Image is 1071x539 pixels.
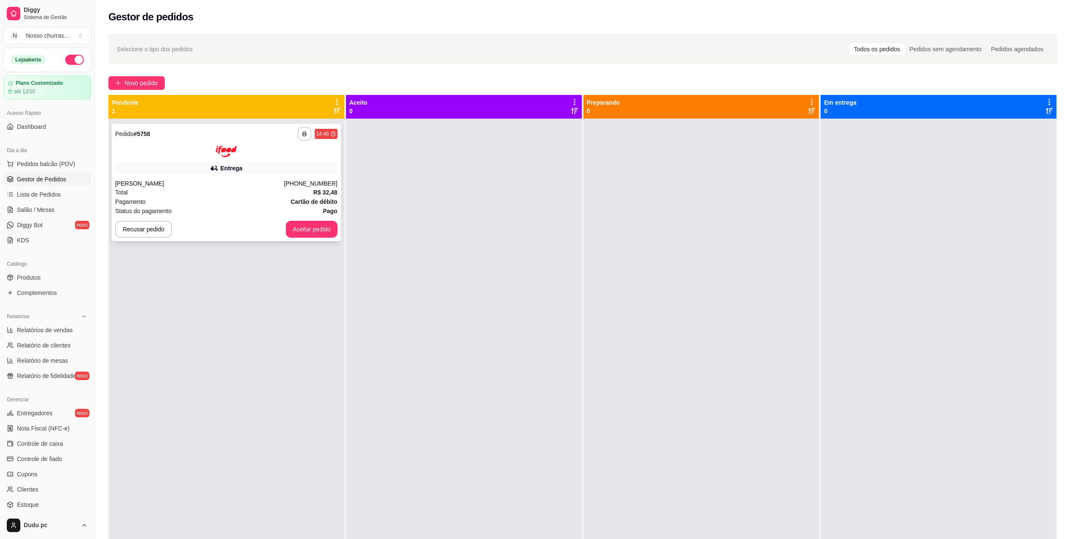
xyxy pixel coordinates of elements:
span: Diggy [24,6,88,14]
span: N [11,31,19,40]
img: ifood [216,146,237,157]
div: Todos os pedidos [850,43,905,55]
a: Diggy Botnovo [3,218,91,232]
a: Clientes [3,483,91,496]
button: Dudu pc [3,515,91,536]
span: Relatório de fidelidade [17,372,76,380]
div: Pedidos agendados [986,43,1048,55]
p: Em entrega [824,98,856,107]
span: Lista de Pedidos [17,190,61,199]
a: Relatório de fidelidadenovo [3,369,91,383]
span: KDS [17,236,29,244]
a: Gestor de Pedidos [3,172,91,186]
strong: # 5758 [134,131,150,137]
button: Alterar Status [65,55,84,65]
a: Entregadoresnovo [3,406,91,420]
span: Diggy Bot [17,221,43,229]
span: Sistema de Gestão [24,14,88,21]
a: Lista de Pedidos [3,188,91,201]
span: Novo pedido [125,78,158,88]
span: Relatórios de vendas [17,326,73,334]
span: Cupons [17,470,37,478]
p: 0 [587,107,620,115]
button: Pedidos balcão (PDV) [3,157,91,171]
p: Aceito [349,98,368,107]
span: Selecione o tipo dos pedidos [117,44,193,54]
a: KDS [3,233,91,247]
div: Dia a dia [3,144,91,157]
a: Dashboard [3,120,91,133]
span: Relatório de clientes [17,341,71,350]
div: Catálogo [3,257,91,271]
a: Relatórios de vendas [3,323,91,337]
p: Pendente [112,98,138,107]
span: Salão / Mesas [17,206,55,214]
a: Salão / Mesas [3,203,91,217]
span: Pedidos balcão (PDV) [17,160,75,168]
span: Pagamento [115,197,146,206]
span: Status do pagamento [115,206,172,216]
div: Entrega [220,164,242,172]
a: Controle de caixa [3,437,91,450]
article: Plano Customizado [16,80,63,86]
button: Recusar pedido [115,221,172,238]
a: Controle de fiado [3,452,91,466]
a: Complementos [3,286,91,300]
a: Relatório de clientes [3,339,91,352]
div: Loja aberta [11,55,46,64]
span: Gestor de Pedidos [17,175,66,183]
div: [PERSON_NAME] [115,179,284,188]
span: Estoque [17,500,39,509]
button: Novo pedido [108,76,165,90]
span: Produtos [17,273,41,282]
span: Nota Fiscal (NFC-e) [17,424,69,433]
span: Entregadores [17,409,53,417]
span: Pedido [115,131,134,137]
p: 1 [112,107,138,115]
span: Complementos [17,289,57,297]
p: 0 [349,107,368,115]
a: Cupons [3,467,91,481]
span: Relatório de mesas [17,356,68,365]
button: Aceitar pedido [286,221,338,238]
a: DiggySistema de Gestão [3,3,91,24]
article: até 12/10 [14,88,35,95]
strong: Pago [323,208,338,214]
div: Acesso Rápido [3,106,91,120]
span: Dudu pc [24,522,77,529]
a: Nota Fiscal (NFC-e) [3,422,91,435]
span: Controle de caixa [17,439,63,448]
div: Nosso churras ... [26,31,69,40]
div: Pedidos sem agendamento [905,43,986,55]
p: Preparando [587,98,620,107]
span: Controle de fiado [17,455,62,463]
span: plus [115,80,121,86]
strong: Cartão de débito [291,198,337,205]
span: Total [115,188,128,197]
a: Estoque [3,498,91,511]
p: 0 [824,107,856,115]
div: [PHONE_NUMBER] [284,179,338,188]
span: Relatórios [7,313,30,320]
span: Dashboard [17,122,46,131]
a: Produtos [3,271,91,284]
div: Gerenciar [3,393,91,406]
a: Relatório de mesas [3,354,91,367]
strong: R$ 32,48 [313,189,338,196]
h2: Gestor de pedidos [108,10,194,24]
span: Clientes [17,485,39,494]
a: Plano Customizadoaté 12/10 [3,75,91,100]
div: 14:46 [316,131,329,137]
button: Select a team [3,27,91,44]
